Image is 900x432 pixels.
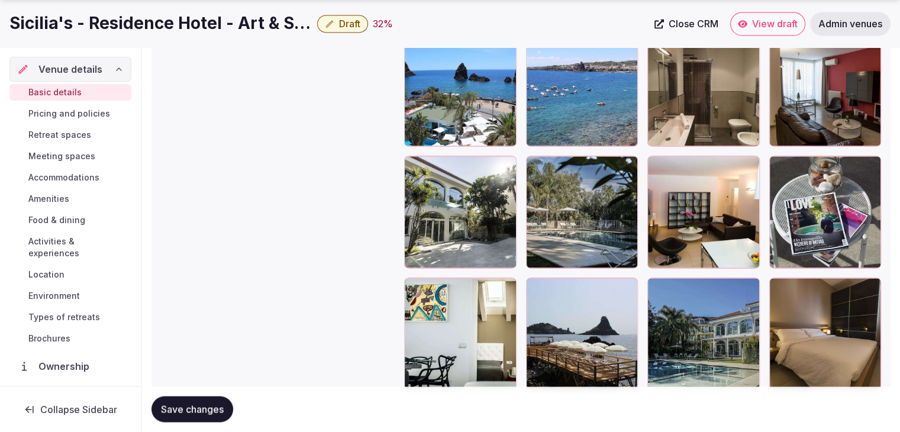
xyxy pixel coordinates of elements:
h1: Sicilia's - Residence Hotel - Art & Spa [9,12,312,35]
span: Draft [339,18,360,30]
span: Pricing and policies [28,108,110,120]
a: Environment [9,288,131,304]
div: 63203941_4K_P.jpg [769,278,882,390]
button: Collapse Sidebar [9,396,131,423]
div: 63203087_4K_P.jpg [404,34,517,147]
div: 63203009_4K_P.jpg [769,156,882,268]
button: Draft [317,15,368,33]
span: Types of retreats [28,311,100,323]
a: Basic details [9,84,131,101]
a: Meeting spaces [9,148,131,165]
a: Amenities [9,191,131,207]
span: Ownership [38,359,94,373]
button: 32% [373,17,393,31]
span: Activities & experiences [28,236,127,259]
div: 63203083_4K_P.jpg [647,278,760,390]
a: Close CRM [647,12,725,36]
div: 63203949_4K_P.jpg [404,278,517,390]
span: Basic details [28,86,82,98]
div: 63203933_4K_P.jpg [647,34,760,147]
span: Retreat spaces [28,129,91,141]
span: Close CRM [669,18,718,30]
a: Location [9,266,131,283]
a: Accommodations [9,169,131,186]
div: 63203065_4K_P.jpg [404,156,517,268]
span: Save changes [161,404,224,415]
span: Accommodations [28,172,99,183]
a: Brochures [9,330,131,347]
a: Pricing and policies [9,105,131,122]
a: Food & dining [9,212,131,228]
a: Ownership [9,354,131,379]
span: Brochures [28,333,70,344]
span: View draft [752,18,798,30]
div: 32 % [373,17,393,31]
a: View draft [730,12,805,36]
div: 63203951_4K_P.jpg [769,34,882,147]
span: Meeting spaces [28,150,95,162]
div: 63203939_4K_P.jpg [647,156,760,268]
div: 63203085_4K_P.jpg [526,34,638,147]
span: Environment [28,290,80,302]
a: Types of retreats [9,309,131,325]
span: Location [28,269,64,281]
span: Collapse Sidebar [40,404,117,415]
span: Venue details [38,62,102,76]
a: Admin venues [810,12,891,36]
span: Admin venues [818,18,882,30]
a: Administration [9,383,131,408]
div: 63203089_4K_P.jpg [526,278,638,390]
span: Food & dining [28,214,85,226]
button: Save changes [151,396,233,423]
a: Retreat spaces [9,127,131,143]
a: Activities & experiences [9,233,131,262]
span: Amenities [28,193,69,205]
div: 63203097_4K_P.jpg [526,156,638,268]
